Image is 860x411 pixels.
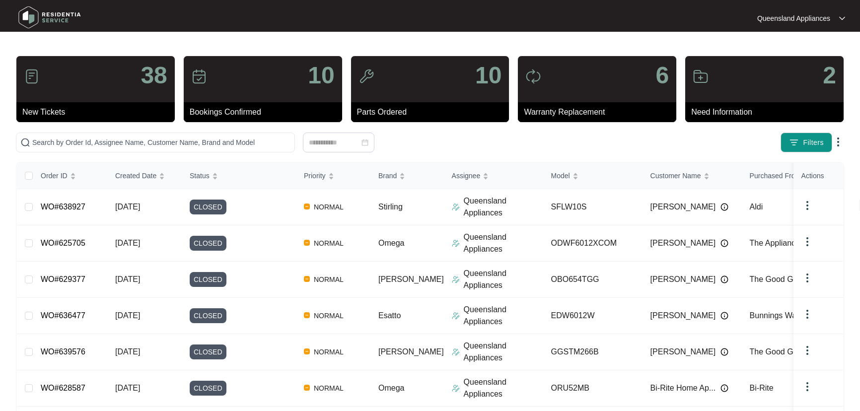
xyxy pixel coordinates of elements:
[115,275,140,283] span: [DATE]
[370,163,444,189] th: Brand
[41,170,68,181] span: Order ID
[22,106,175,118] p: New Tickets
[15,2,84,32] img: residentia service logo
[24,68,40,84] img: icon
[789,137,799,147] img: filter icon
[190,308,226,323] span: CLOSED
[357,106,509,118] p: Parts Ordered
[801,381,813,393] img: dropdown arrow
[750,275,806,283] span: The Good Guys
[452,384,460,392] img: Assigner Icon
[190,236,226,251] span: CLOSED
[801,236,813,248] img: dropdown arrow
[310,237,348,249] span: NORMAL
[543,262,643,298] td: OBO654TGG
[378,203,403,211] span: Stirling
[524,106,676,118] p: Warranty Replacement
[452,348,460,356] img: Assigner Icon
[720,239,728,247] img: Info icon
[304,312,310,318] img: Vercel Logo
[464,340,543,364] p: Queensland Appliances
[107,163,182,189] th: Created Date
[115,170,156,181] span: Created Date
[190,272,226,287] span: CLOSED
[643,163,742,189] th: Customer Name
[115,384,140,392] span: [DATE]
[378,170,397,181] span: Brand
[742,163,841,189] th: Purchased From
[750,203,763,211] span: Aldi
[115,203,140,211] span: [DATE]
[543,334,643,370] td: GGSTM266B
[650,346,716,358] span: [PERSON_NAME]
[750,384,774,392] span: Bi-Rite
[452,239,460,247] img: Assigner Icon
[182,163,296,189] th: Status
[115,311,140,320] span: [DATE]
[296,163,370,189] th: Priority
[41,347,85,356] a: WO#639576
[452,275,460,283] img: Assigner Icon
[750,239,821,247] span: The Appliance Guys
[32,137,290,148] input: Search by Order Id, Assignee Name, Customer Name, Brand and Model
[190,381,226,396] span: CLOSED
[452,170,481,181] span: Assignee
[832,136,844,148] img: dropdown arrow
[720,348,728,356] img: Info icon
[41,384,85,392] a: WO#628587
[720,384,728,392] img: Info icon
[115,347,140,356] span: [DATE]
[452,203,460,211] img: Assigner Icon
[750,311,825,320] span: Bunnings Warehouse
[720,203,728,211] img: Info icon
[378,384,404,392] span: Omega
[781,133,832,152] button: filter iconFilters
[650,382,716,394] span: Bi-Rite Home Ap...
[750,347,806,356] span: The Good Guys
[543,370,643,407] td: ORU52MB
[452,312,460,320] img: Assigner Icon
[464,231,543,255] p: Queensland Appliances
[757,13,830,23] p: Queensland Appliances
[464,304,543,328] p: Queensland Appliances
[655,64,669,87] p: 6
[650,201,716,213] span: [PERSON_NAME]
[525,68,541,84] img: icon
[691,106,844,118] p: Need Information
[543,189,643,225] td: SFLW10S
[378,347,444,356] span: [PERSON_NAME]
[308,64,334,87] p: 10
[304,240,310,246] img: Vercel Logo
[20,137,30,147] img: search-icon
[464,268,543,291] p: Queensland Appliances
[801,200,813,211] img: dropdown arrow
[191,68,207,84] img: icon
[839,16,845,21] img: dropdown arrow
[650,237,716,249] span: [PERSON_NAME]
[650,274,716,285] span: [PERSON_NAME]
[41,203,85,211] a: WO#638927
[41,275,85,283] a: WO#629377
[358,68,374,84] img: icon
[115,239,140,247] span: [DATE]
[793,163,843,189] th: Actions
[464,195,543,219] p: Queensland Appliances
[464,376,543,400] p: Queensland Appliances
[304,276,310,282] img: Vercel Logo
[801,344,813,356] img: dropdown arrow
[310,201,348,213] span: NORMAL
[801,272,813,284] img: dropdown arrow
[543,225,643,262] td: ODWF6012XCOM
[720,275,728,283] img: Info icon
[310,310,348,322] span: NORMAL
[803,137,824,148] span: Filters
[190,200,226,214] span: CLOSED
[823,64,836,87] p: 2
[378,239,404,247] span: Omega
[543,163,643,189] th: Model
[304,170,326,181] span: Priority
[310,346,348,358] span: NORMAL
[304,385,310,391] img: Vercel Logo
[750,170,801,181] span: Purchased From
[650,170,701,181] span: Customer Name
